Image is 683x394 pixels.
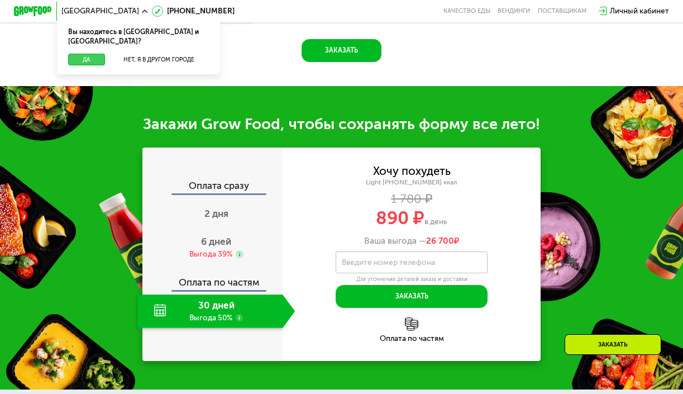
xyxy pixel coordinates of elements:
[565,334,661,355] div: Заказать
[373,166,451,177] div: Хочу похудеть
[342,260,435,265] label: Введите номер телефона
[61,7,139,15] span: [GEOGRAPHIC_DATA]
[283,194,541,205] div: 1 780 ₽
[143,181,283,193] div: Оплата сразу
[426,236,459,246] span: ₽
[424,217,447,226] span: в день
[204,208,228,219] span: 2 дня
[283,236,541,246] div: Ваша выгода —
[498,7,530,15] a: Вендинги
[189,249,232,260] div: Выгода 39%
[443,7,490,15] a: Качество еды
[283,178,541,187] div: Light [PHONE_NUMBER] ккал
[610,6,669,17] div: Личный кабинет
[376,207,424,229] span: 890 ₽
[283,335,541,343] div: Оплата по частям
[538,7,586,15] div: поставщикам
[109,54,209,65] button: Нет, я в другом городе
[68,54,105,65] button: Да
[152,6,235,17] a: [PHONE_NUMBER]
[302,39,381,62] button: Заказать
[426,236,454,246] span: 26 700
[57,20,220,54] div: Вы находитесь в [GEOGRAPHIC_DATA] и [GEOGRAPHIC_DATA]?
[336,285,488,308] button: Заказать
[336,276,488,283] div: Для уточнения деталей заказа и доставки
[143,268,283,290] div: Оплата по частям
[201,236,231,247] span: 6 дней
[405,317,418,331] img: l6xcnZfty9opOoJh.png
